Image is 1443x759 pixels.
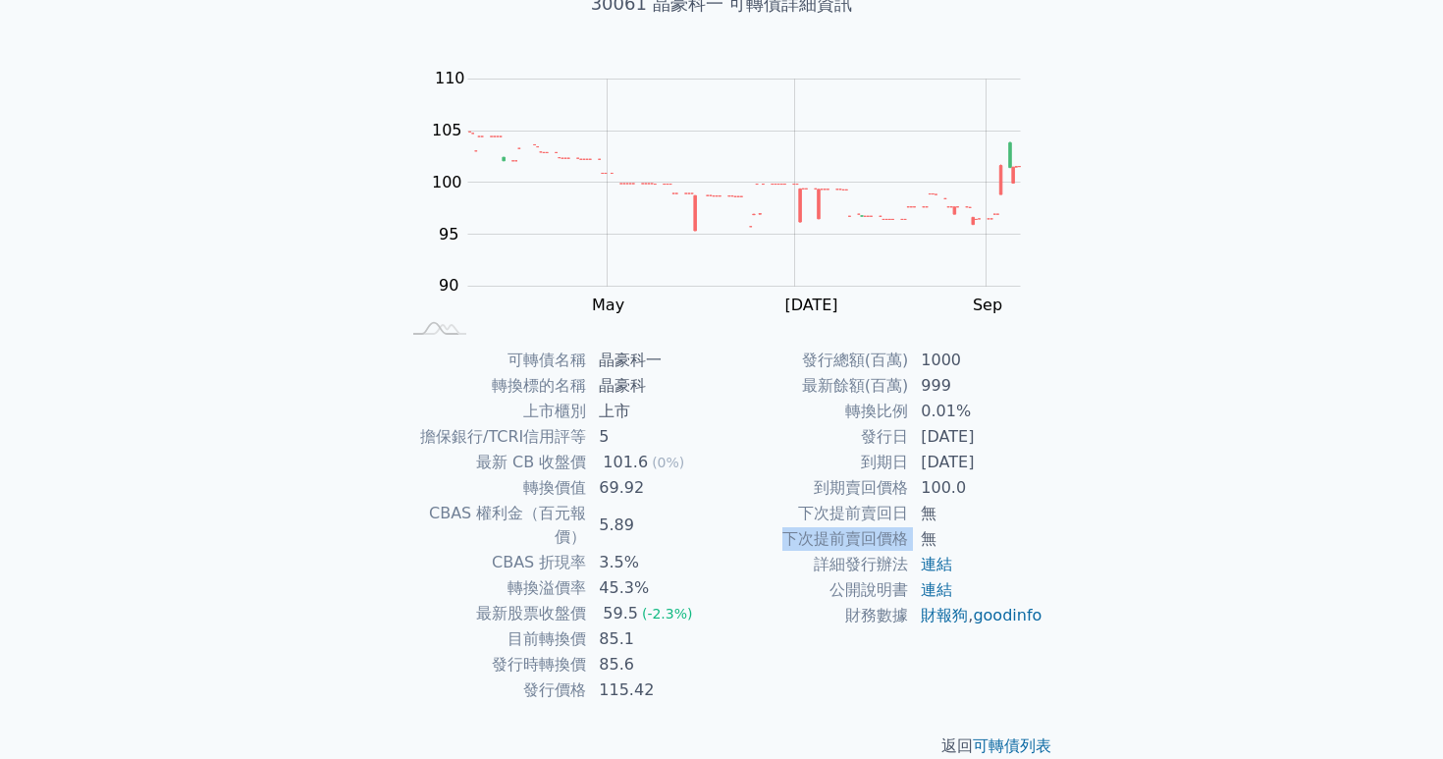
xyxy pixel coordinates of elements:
a: 連結 [921,555,952,573]
td: 下次提前賣回日 [721,501,909,526]
a: 連結 [921,580,952,599]
td: 最新 CB 收盤價 [400,450,587,475]
td: 5 [587,424,721,450]
td: 發行時轉換價 [400,652,587,678]
a: goodinfo [973,606,1042,624]
td: 45.3% [587,575,721,601]
td: 100.0 [909,475,1043,501]
td: 上市櫃別 [400,399,587,424]
td: 財務數據 [721,603,909,628]
tspan: 105 [432,121,462,139]
td: [DATE] [909,450,1043,475]
tspan: 95 [439,225,458,244]
g: Chart [422,69,1050,314]
tspan: 90 [439,276,458,295]
td: 發行價格 [400,678,587,703]
div: 59.5 [599,602,642,625]
td: 可轉債名稱 [400,348,587,373]
td: 無 [909,526,1043,552]
td: CBAS 權利金（百元報價） [400,501,587,550]
td: [DATE] [909,424,1043,450]
td: 3.5% [587,550,721,575]
td: 詳細發行辦法 [721,552,909,577]
td: 轉換比例 [721,399,909,424]
p: 返回 [376,734,1067,758]
td: 69.92 [587,475,721,501]
td: , [909,603,1043,628]
td: 0.01% [909,399,1043,424]
g: Series [468,132,1020,231]
div: 101.6 [599,451,652,474]
td: 轉換價值 [400,475,587,501]
iframe: Chat Widget [1345,665,1443,759]
td: 85.1 [587,626,721,652]
td: 到期日 [721,450,909,475]
a: 財報狗 [921,606,968,624]
td: 最新餘額(百萬) [721,373,909,399]
tspan: [DATE] [784,296,837,314]
div: 聊天小工具 [1345,665,1443,759]
td: 晶豪科 [587,373,721,399]
a: 可轉債列表 [973,736,1051,755]
td: 最新股票收盤價 [400,601,587,626]
tspan: Sep [973,296,1002,314]
td: 目前轉換價 [400,626,587,652]
td: 115.42 [587,678,721,703]
td: 上市 [587,399,721,424]
td: 1000 [909,348,1043,373]
td: 85.6 [587,652,721,678]
tspan: May [592,296,624,314]
td: 擔保銀行/TCRI信用評等 [400,424,587,450]
td: 公開說明書 [721,577,909,603]
td: 無 [909,501,1043,526]
td: 晶豪科一 [587,348,721,373]
span: (-2.3%) [642,606,693,622]
td: 發行總額(百萬) [721,348,909,373]
td: 到期賣回價格 [721,475,909,501]
tspan: 100 [432,173,462,191]
td: 5.89 [587,501,721,550]
td: CBAS 折現率 [400,550,587,575]
tspan: 110 [435,69,465,87]
td: 發行日 [721,424,909,450]
td: 轉換溢價率 [400,575,587,601]
td: 999 [909,373,1043,399]
td: 下次提前賣回價格 [721,526,909,552]
td: 轉換標的名稱 [400,373,587,399]
span: (0%) [652,455,684,470]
